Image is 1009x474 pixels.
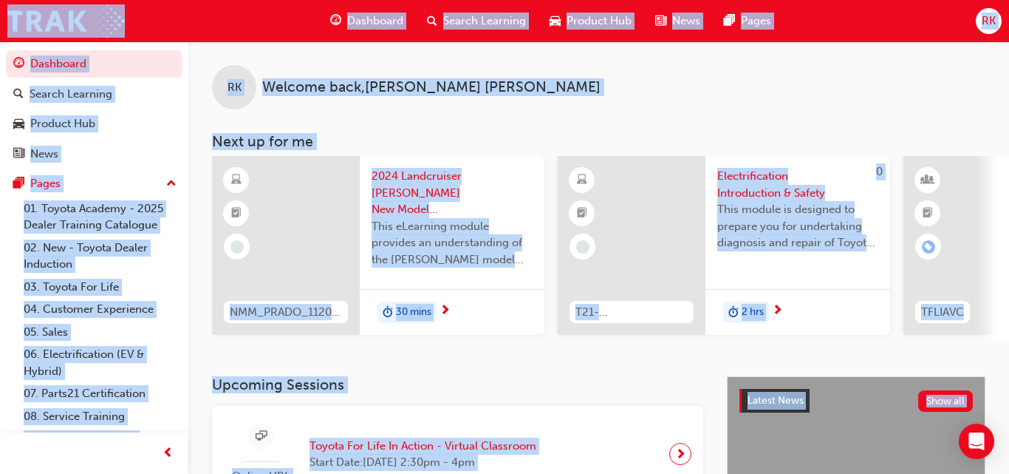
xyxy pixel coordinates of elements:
[228,79,242,96] span: RK
[18,321,182,344] a: 05. Sales
[7,4,125,38] img: Trak
[18,405,182,428] a: 08. Service Training
[13,177,24,191] span: pages-icon
[18,276,182,299] a: 03. Toyota For Life
[18,382,182,405] a: 07. Parts21 Certification
[231,204,242,223] span: booktick-icon
[372,168,533,218] span: 2024 Landcruiser [PERSON_NAME] New Model Mechanisms - Model Outline 1
[30,115,95,132] div: Product Hub
[30,86,112,103] div: Search Learning
[163,444,174,463] span: prev-icon
[6,50,182,78] a: Dashboard
[724,12,735,30] span: pages-icon
[6,81,182,108] a: Search Learning
[18,237,182,276] a: 02. New - Toyota Dealer Induction
[6,140,182,168] a: News
[6,110,182,138] a: Product Hub
[655,12,666,30] span: news-icon
[959,424,994,459] div: Open Intercom Messenger
[318,6,415,36] a: guage-iconDashboard
[6,170,182,197] button: Pages
[415,6,538,36] a: search-iconSearch Learning
[13,58,24,71] span: guage-icon
[166,175,177,194] span: up-icon
[262,79,601,96] span: Welcome back , [PERSON_NAME] [PERSON_NAME]
[6,47,182,170] button: DashboardSearch LearningProduct HubNews
[13,88,24,101] span: search-icon
[558,156,890,335] a: 0T21-FOD_HVIS_PREREQElectrification Introduction & SafetyThis module is designed to prepare you f...
[231,171,242,190] span: learningResourceType_ELEARNING-icon
[439,305,451,318] span: next-icon
[922,240,935,254] span: learningRecordVerb_ENROLL-icon
[13,118,24,131] span: car-icon
[575,304,688,321] span: T21-FOD_HVIS_PREREQ
[372,218,533,268] span: This eLearning module provides an understanding of the [PERSON_NAME] model line-up and its Katash...
[18,343,182,382] a: 06. Electrification (EV & Hybrid)
[576,240,589,254] span: learningRecordVerb_NONE-icon
[188,133,1009,150] h3: Next up for me
[742,304,764,321] span: 2 hrs
[717,201,878,251] span: This module is designed to prepare you for undertaking diagnosis and repair of Toyota & Lexus Ele...
[675,444,686,464] span: next-icon
[538,6,643,36] a: car-iconProduct Hub
[13,148,24,161] span: news-icon
[309,454,536,471] span: Start Date: [DATE] 2:30pm - 4pm
[30,175,61,192] div: Pages
[876,165,883,178] span: 0
[230,304,342,321] span: NMM_PRADO_112024_MODULE_1
[923,171,933,190] span: learningResourceType_INSTRUCTOR_LED-icon
[982,13,996,30] span: RK
[212,156,544,335] a: NMM_PRADO_112024_MODULE_12024 Landcruiser [PERSON_NAME] New Model Mechanisms - Model Outline 1Thi...
[923,204,933,223] span: booktick-icon
[577,204,587,223] span: booktick-icon
[256,427,267,446] span: sessionType_ONLINE_URL-icon
[396,304,431,321] span: 30 mins
[712,6,783,36] a: pages-iconPages
[728,303,739,322] span: duration-icon
[330,12,341,30] span: guage-icon
[18,427,182,450] a: 09. Technical Training
[18,197,182,237] a: 01. Toyota Academy - 2025 Dealer Training Catalogue
[577,171,587,190] span: learningResourceType_ELEARNING-icon
[717,168,878,201] span: Electrification Introduction & Safety
[741,13,771,30] span: Pages
[643,6,712,36] a: news-iconNews
[230,240,244,254] span: learningRecordVerb_NONE-icon
[443,13,526,30] span: Search Learning
[30,146,58,163] div: News
[550,12,561,30] span: car-icon
[748,394,804,407] span: Latest News
[427,12,437,30] span: search-icon
[739,389,973,413] a: Latest NewsShow all
[383,303,393,322] span: duration-icon
[921,304,964,321] span: TFLIAVC
[976,8,1002,34] button: RK
[309,438,536,455] span: Toyota For Life In Action - Virtual Classroom
[772,305,783,318] span: next-icon
[567,13,632,30] span: Product Hub
[347,13,403,30] span: Dashboard
[18,298,182,321] a: 04. Customer Experience
[918,390,974,412] button: Show all
[212,376,703,393] h3: Upcoming Sessions
[672,13,700,30] span: News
